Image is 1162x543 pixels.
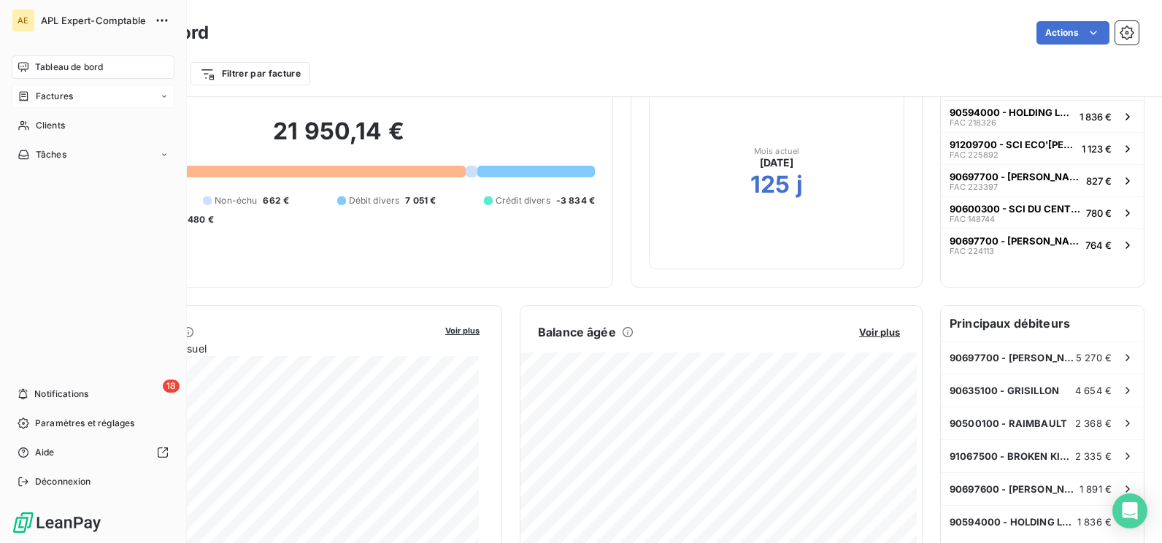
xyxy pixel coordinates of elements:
span: 91209700 - SCI ECO'[PERSON_NAME] [950,139,1076,150]
h6: Balance âgée [538,323,616,341]
span: FAC 224113 [950,247,994,255]
span: Aide [35,446,55,459]
span: Tâches [36,148,66,161]
span: Paramètres et réglages [35,417,134,430]
span: FAC 148744 [950,215,995,223]
span: Débit divers [349,194,400,207]
button: Actions [1036,21,1109,45]
span: 90600300 - SCI DU CENTRE DE PRATIQUE HUMANISTE [950,203,1080,215]
span: -3 834 € [556,194,595,207]
button: Voir plus [855,326,904,339]
span: 2 335 € [1075,450,1112,462]
h6: Principaux débiteurs [941,306,1144,341]
span: 90697700 - [PERSON_NAME] [950,352,1076,363]
span: 90697700 - [PERSON_NAME] [950,235,1080,247]
span: Notifications [34,388,88,401]
span: Voir plus [445,326,480,336]
button: Voir plus [441,323,484,336]
span: 4 654 € [1075,385,1112,396]
span: FAC 218326 [950,118,996,127]
span: 5 270 € [1076,352,1112,363]
button: 90697700 - [PERSON_NAME]FAC 223397827 € [941,164,1144,196]
span: -480 € [183,213,214,226]
span: 1 891 € [1080,483,1112,495]
span: 1 836 € [1077,516,1112,528]
span: Déconnexion [35,475,91,488]
span: Non-échu [215,194,257,207]
span: 90594000 - HOLDING LES PETITS M [950,107,1074,118]
span: Clients [36,119,65,132]
span: 18 [163,380,180,393]
span: 827 € [1086,175,1112,187]
button: 90697700 - [PERSON_NAME]FAC 224113764 € [941,228,1144,261]
button: 91209700 - SCI ECO'[PERSON_NAME]FAC 2258921 123 € [941,132,1144,164]
div: Open Intercom Messenger [1112,493,1147,528]
h2: 21 950,14 € [82,117,595,161]
span: 90635100 - GRISILLON [950,385,1059,396]
span: FAC 223397 [950,182,998,191]
span: 1 123 € [1082,143,1112,155]
span: Mois actuel [754,147,800,155]
span: 90500100 - RAIMBAULT [950,417,1067,429]
span: [DATE] [760,155,794,170]
button: Filtrer par facture [191,62,310,85]
span: 90697600 - [PERSON_NAME] OUEST [950,483,1080,495]
span: Tableau de bord [35,61,103,74]
button: 90600300 - SCI DU CENTRE DE PRATIQUE HUMANISTEFAC 148744780 € [941,196,1144,228]
span: Chiffre d'affaires mensuel [82,341,435,356]
h2: j [796,170,803,199]
span: APL Expert-Comptable [41,15,146,26]
span: 90697700 - [PERSON_NAME] [950,171,1080,182]
span: Crédit divers [496,194,550,207]
span: 1 836 € [1080,111,1112,123]
span: Factures [36,90,73,103]
span: FAC 225892 [950,150,999,159]
span: Voir plus [859,326,900,338]
button: 90594000 - HOLDING LES PETITS MFAC 2183261 836 € [941,100,1144,132]
img: Logo LeanPay [12,511,102,534]
span: 662 € [263,194,289,207]
span: 91067500 - BROKEN KITCHEN [950,450,1075,462]
span: 2 368 € [1075,417,1112,429]
span: 90594000 - HOLDING LES PETITS M [950,516,1077,528]
span: 764 € [1085,239,1112,251]
span: 7 051 € [405,194,436,207]
h2: 125 [750,170,790,199]
div: AE [12,9,35,32]
a: Aide [12,441,174,464]
span: 780 € [1086,207,1112,219]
